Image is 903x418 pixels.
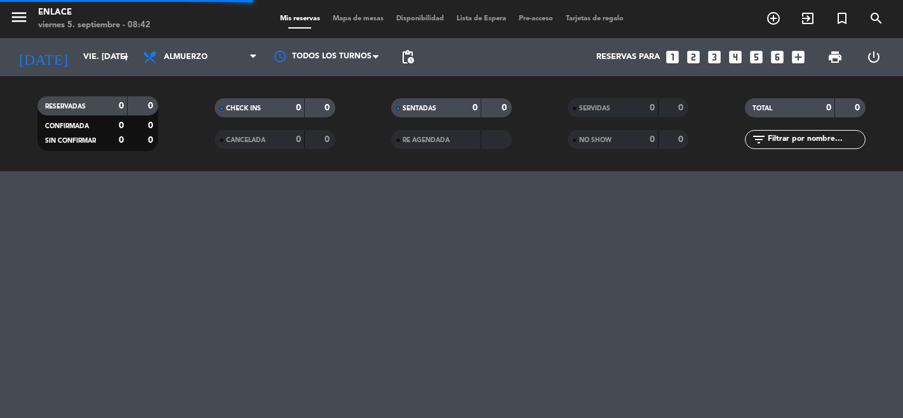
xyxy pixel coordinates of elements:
[866,49,881,65] i: power_settings_new
[274,15,326,22] span: Mis reservas
[118,49,133,65] i: arrow_drop_down
[164,53,208,62] span: Almuerzo
[119,136,124,145] strong: 0
[685,49,702,65] i: looks_two
[650,135,655,144] strong: 0
[148,121,156,130] strong: 0
[450,15,512,22] span: Lista de Espera
[664,49,681,65] i: looks_one
[390,15,450,22] span: Disponibilidad
[45,103,86,110] span: RESERVADAS
[752,105,772,112] span: TOTAL
[826,103,831,112] strong: 0
[502,103,509,112] strong: 0
[748,49,765,65] i: looks_5
[324,103,332,112] strong: 0
[10,8,29,27] i: menu
[38,6,150,19] div: Enlace
[766,11,781,26] i: add_circle_outline
[226,137,265,143] span: CANCELADA
[769,49,786,65] i: looks_6
[596,52,660,62] span: Reservas para
[678,103,686,112] strong: 0
[579,137,612,143] span: NO SHOW
[226,105,261,112] span: CHECK INS
[296,135,301,144] strong: 0
[10,8,29,31] button: menu
[827,49,843,65] span: print
[324,135,332,144] strong: 0
[855,38,894,76] div: LOG OUT
[10,43,77,71] i: [DATE]
[834,11,850,26] i: turned_in_not
[119,101,124,110] strong: 0
[790,49,806,65] i: add_box
[45,123,89,129] span: CONFIRMADA
[403,137,450,143] span: RE AGENDADA
[559,15,630,22] span: Tarjetas de regalo
[472,103,478,112] strong: 0
[403,105,436,112] span: SENTADAS
[855,103,862,112] strong: 0
[45,138,96,144] span: SIN CONFIRMAR
[512,15,559,22] span: Pre-acceso
[727,49,744,65] i: looks_4
[751,132,766,147] i: filter_list
[296,103,301,112] strong: 0
[148,101,156,110] strong: 0
[650,103,655,112] strong: 0
[38,19,150,32] div: viernes 5. septiembre - 08:42
[800,11,815,26] i: exit_to_app
[326,15,390,22] span: Mapa de mesas
[148,136,156,145] strong: 0
[119,121,124,130] strong: 0
[678,135,686,144] strong: 0
[579,105,610,112] span: SERVIDAS
[400,49,415,65] span: pending_actions
[766,133,865,147] input: Filtrar por nombre...
[706,49,723,65] i: looks_3
[869,11,884,26] i: search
